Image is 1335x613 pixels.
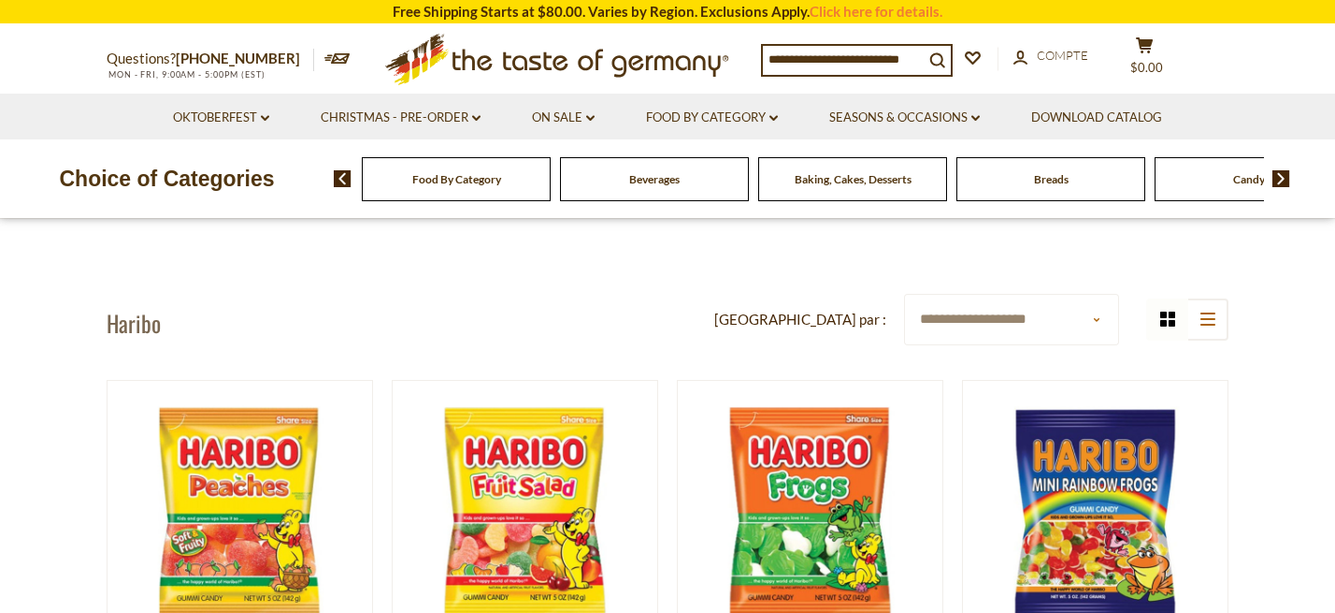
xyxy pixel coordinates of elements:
[412,172,501,186] a: Food By Category
[532,108,595,128] a: On Sale
[1031,108,1162,128] a: Download Catalog
[1037,48,1088,63] span: Compte
[1013,46,1088,66] a: Compte
[646,108,778,128] a: Food By Category
[176,50,300,66] a: [PHONE_NUMBER]
[1034,172,1069,186] a: Breads
[107,69,266,80] span: MON - FRI, 9:00AM - 5:00PM (EST)
[714,308,886,331] label: [GEOGRAPHIC_DATA] par :
[829,108,980,128] a: Seasons & Occasions
[334,170,352,187] img: previous arrow
[810,3,942,20] a: Click here for details.
[107,47,314,71] p: Questions?
[795,172,912,186] a: Baking, Cakes, Desserts
[321,108,481,128] a: Christmas - PRE-ORDER
[629,172,680,186] a: Beverages
[107,309,161,337] h1: Haribo
[1130,60,1163,75] span: $0.00
[1272,170,1290,187] img: next arrow
[1233,172,1265,186] a: Candy
[1116,36,1172,83] button: $0.00
[173,108,269,128] a: Oktoberfest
